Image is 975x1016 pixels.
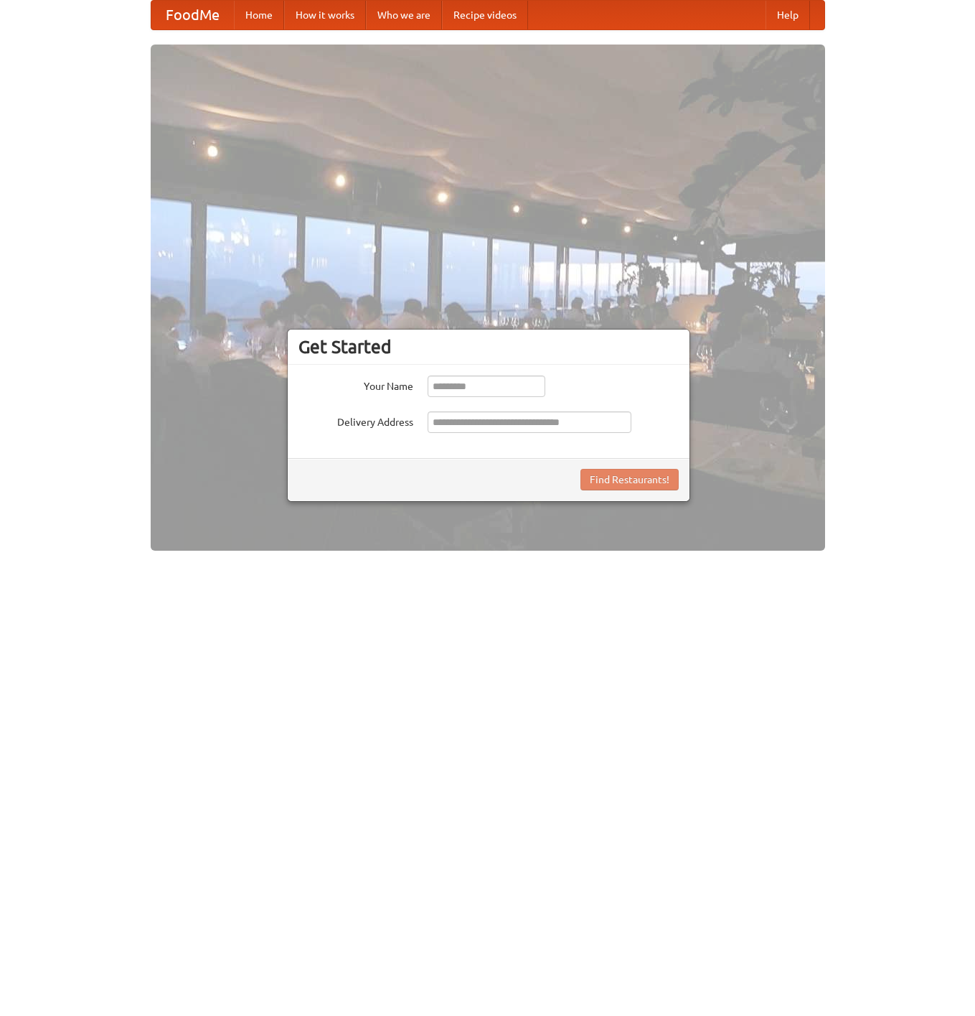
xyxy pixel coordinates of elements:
[766,1,810,29] a: Help
[298,411,413,429] label: Delivery Address
[366,1,442,29] a: Who we are
[234,1,284,29] a: Home
[580,469,679,490] button: Find Restaurants!
[298,336,679,358] h3: Get Started
[442,1,528,29] a: Recipe videos
[284,1,366,29] a: How it works
[151,1,234,29] a: FoodMe
[298,376,413,393] label: Your Name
